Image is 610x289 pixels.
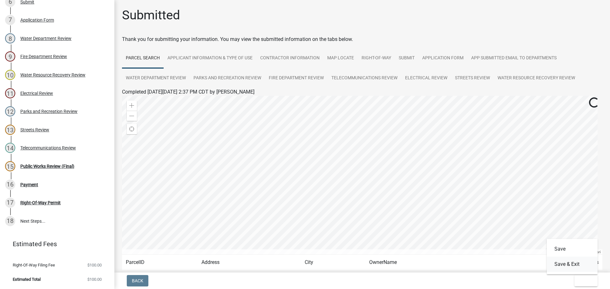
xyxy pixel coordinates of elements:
[265,68,328,89] a: Fire Department Review
[20,182,38,187] div: Payment
[5,216,15,226] div: 18
[20,128,49,132] div: Streets Review
[5,238,104,250] a: Estimated Fees
[451,68,494,89] a: Streets Review
[122,89,254,95] span: Completed [DATE][DATE] 2:37 PM CDT by [PERSON_NAME]
[127,275,148,286] button: Back
[20,73,85,77] div: Water Resource Recovery Review
[5,106,15,116] div: 12
[20,18,54,22] div: Application Form
[256,48,323,69] a: Contractor Information
[5,143,15,153] div: 14
[20,200,61,205] div: Right-Of-Way Permit
[547,239,598,274] div: Exit
[190,68,265,89] a: Parks and Recreation Review
[87,277,102,281] span: $100.00
[20,109,78,114] div: Parks and Recreation Review
[132,278,143,283] span: Back
[127,111,137,121] div: Zoom out
[20,146,76,150] div: Telecommunications Review
[5,51,15,62] div: 9
[547,257,598,272] button: Save & Exit
[198,255,301,270] td: Address
[20,164,74,168] div: Public Works Review (Final)
[122,255,198,270] td: ParcelID
[5,125,15,135] div: 13
[358,48,395,69] a: Right-of-Way
[395,48,418,69] a: Submit
[5,15,15,25] div: 7
[494,68,579,89] a: Water Resource Recovery Review
[122,8,180,23] h1: Submitted
[20,36,71,41] div: Water Department Review
[323,48,358,69] a: Map Locate
[365,255,563,270] td: OwnerName
[328,68,401,89] a: Telecommunications Review
[5,70,15,80] div: 10
[13,277,41,281] span: Estimated Total
[547,241,598,257] button: Save
[20,91,53,95] div: Electrical Review
[122,48,164,69] a: Parcel search
[20,54,67,59] div: Fire Department Review
[418,48,467,69] a: Application Form
[122,36,602,43] div: Thank you for submitting your information. You may view the submitted information on the tabs below.
[467,48,560,69] a: App Submitted Email to Departments
[127,101,137,111] div: Zoom in
[87,263,102,267] span: $100.00
[127,124,137,134] div: Find my location
[595,250,601,254] a: Esri
[5,180,15,190] div: 16
[574,275,598,286] button: Exit
[579,278,589,283] span: Exit
[301,255,365,270] td: City
[401,68,451,89] a: Electrical Review
[122,68,190,89] a: Water Department Review
[5,161,15,171] div: 15
[13,263,55,267] span: Right-Of-Way Filing Fee
[164,48,256,69] a: Applicant Information & Type of Use
[5,33,15,43] div: 8
[5,198,15,208] div: 17
[5,88,15,98] div: 11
